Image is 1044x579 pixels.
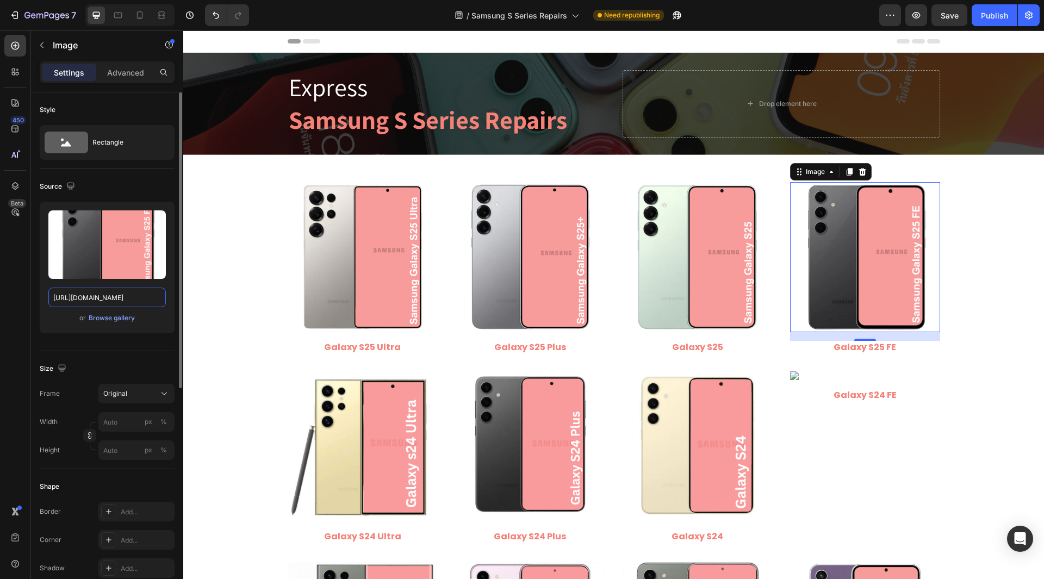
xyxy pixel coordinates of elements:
[4,4,81,26] button: 7
[607,358,757,372] h2: Galaxy S24 FE
[607,310,757,324] h2: Galaxy S25 FE
[439,310,589,324] h2: Galaxy S25
[8,199,26,208] div: Beta
[620,136,644,146] div: Image
[98,440,175,460] input: px%
[157,415,170,428] button: px
[121,564,172,574] div: Add...
[104,341,254,491] img: gempages_497438306892514440-bfada986-3fe6-4f69-9997-3a773bd6790a.png
[107,67,144,78] p: Advanced
[121,507,172,517] div: Add...
[40,507,61,516] div: Border
[467,10,469,21] span: /
[142,444,155,457] button: %
[40,362,69,376] div: Size
[104,152,254,302] img: Samsung_Galaxy_S25_Ultra.png
[440,501,588,512] p: Galaxy S24
[121,536,172,545] div: Add...
[972,4,1017,26] button: Publish
[157,444,170,457] button: px
[88,313,135,323] button: Browse gallery
[105,501,253,512] p: Galaxy S24 Ultra
[89,313,135,323] div: Browse gallery
[272,152,422,302] img: Samsung_Galaxy_S25_Plus.png
[104,310,254,324] h2: Galaxy S25 Ultra
[576,69,633,78] div: Drop element here
[71,9,76,22] p: 7
[98,384,175,403] button: Original
[40,445,60,455] label: Height
[10,116,26,124] div: 450
[941,11,959,20] span: Save
[604,10,660,20] span: Need republishing
[103,389,127,399] span: Original
[40,105,55,115] div: Style
[40,535,61,545] div: Corner
[40,482,59,491] div: Shape
[145,445,152,455] div: px
[981,10,1008,21] div: Publish
[98,412,175,432] input: px%
[142,415,155,428] button: %
[145,417,152,427] div: px
[160,445,167,455] div: %
[92,130,159,155] div: Rectangle
[273,501,421,512] p: Galaxy S24 Plus
[205,4,249,26] div: Undo/Redo
[272,341,422,491] img: gempages_497438306892514440-44bc806b-0682-43a8-9671-95c43bff2ce8.png
[53,39,145,52] p: Image
[40,417,58,427] label: Width
[607,341,757,350] img: gempages_497438306892514440-b88fe37c-a579-4e46-9e54-ef64df70e702.png
[40,179,77,194] div: Source
[272,310,422,324] h2: Galaxy S25 Plus
[54,67,84,78] p: Settings
[439,341,589,491] img: gempages_497438306892514440-1c3e0ff0-8309-44df-91cd-76cd01e18dc7.png
[40,563,65,573] div: Shadow
[931,4,967,26] button: Save
[40,389,60,399] label: Frame
[607,152,757,302] img: Samsung_Galaxy_S25_FE.png
[48,288,166,307] input: https://example.com/image.jpg
[160,417,167,427] div: %
[79,312,86,325] span: or
[183,30,1044,579] iframe: Design area
[471,10,567,21] span: Samsung S Series Repairs
[1007,526,1033,552] div: Open Intercom Messenger
[439,152,589,302] img: Samsung_Galaxy_S25.png
[48,210,166,279] img: preview-image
